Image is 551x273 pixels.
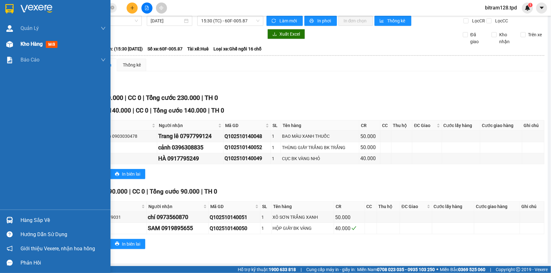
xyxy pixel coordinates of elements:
[201,16,260,26] span: 15:30 (TC) - 60F-005.87
[470,17,486,24] span: Lọc CR
[480,4,522,12] span: bitram128.tpd
[225,132,270,140] div: Q102510140048
[204,188,217,195] span: TH 0
[21,41,43,47] span: Kho hàng
[147,188,148,195] span: |
[493,17,509,24] span: Lọc CC
[21,258,106,268] div: Phản hồi
[46,41,57,48] span: mới
[458,267,485,272] strong: 0369 525 060
[7,246,13,252] span: notification
[282,144,358,151] div: THÙNG GIẤY TRẮNG BK TRẮNG
[205,94,218,102] span: TH 0
[101,26,106,31] span: down
[123,61,141,68] div: Thống kê
[271,120,281,131] th: SL
[334,201,365,212] th: CR
[151,17,183,24] input: 14/10/2025
[129,188,131,195] span: |
[150,188,200,195] span: Tổng cước 90.000
[156,3,167,14] button: aim
[380,120,392,131] th: CC
[490,266,491,273] span: |
[267,29,305,39] button: downloadXuất Excel
[125,94,126,102] span: |
[539,5,545,11] span: caret-down
[210,213,260,221] div: Q102510140051
[111,6,114,9] span: close-circle
[304,16,337,26] button: printerIn phơi
[130,6,135,10] span: plus
[432,201,474,212] th: Cước lấy hàng
[529,3,531,7] span: 1
[374,16,411,26] button: bar-chartThống kê
[122,241,140,247] span: In biên lai
[273,225,333,232] div: HỘP GIẤY BK VÀNG
[436,268,438,271] span: ⚪️
[338,16,373,26] button: In đơn chọn
[377,201,400,212] th: Thu hộ
[146,94,200,102] span: Tổng cước 230.000
[159,122,217,129] span: Người nhận
[516,267,520,272] span: copyright
[159,6,164,10] span: aim
[273,214,333,221] div: XÔ SƠN TRẮNG XANH
[282,155,358,162] div: CỤC BK VÀNG NHỎ
[442,120,481,131] th: Cước lấy hàng
[335,224,364,232] div: 40.000
[387,17,406,24] span: Thống kê
[440,266,485,273] span: Miền Bắc
[209,212,261,223] td: Q102510140051
[351,226,356,231] span: check
[110,169,145,179] button: printerIn biên lai
[21,56,39,64] span: Báo cáo
[158,154,222,163] div: HÀ 0917795249
[208,107,210,114] span: |
[536,3,547,14] button: caret-down
[357,266,435,273] span: Miền Nam
[360,154,379,162] div: 40.000
[414,122,435,129] span: ĐC Giao
[273,32,277,37] span: download
[359,120,380,131] th: CR
[281,120,359,131] th: Tên hàng
[261,214,270,221] div: 1
[301,266,302,273] span: |
[480,120,522,131] th: Cước giao hàng
[272,19,277,24] span: sync
[150,107,152,114] span: |
[272,144,280,151] div: 1
[21,216,106,225] div: Hàng sắp về
[269,267,296,272] strong: 1900 633 818
[210,224,260,232] div: Q102510140050
[272,155,280,162] div: 1
[209,223,261,234] td: Q102510140050
[520,201,544,212] th: Ghi chú
[279,17,298,24] span: Làm mới
[127,3,138,14] button: plus
[380,19,385,24] span: bar-chart
[148,203,202,210] span: Người nhận
[272,133,280,140] div: 1
[224,153,271,164] td: Q102510140049
[497,31,516,45] span: Kho nhận
[21,24,39,32] span: Quản Lý
[522,120,544,131] th: Ghi chú
[525,5,530,11] img: icon-new-feature
[238,266,296,273] span: Hỗ trợ kỹ thuật:
[5,4,14,14] img: logo-vxr
[153,107,207,114] span: Tổng cước 140.000
[158,143,222,152] div: cảnh 0396308835
[377,267,435,272] strong: 0708 023 035 - 0935 103 250
[7,231,13,237] span: question-circle
[261,201,272,212] th: SL
[147,45,183,52] span: Số xe: 60F-005.87
[115,241,119,247] span: printer
[101,57,106,62] span: down
[365,201,377,212] th: CC
[225,154,270,162] div: Q102510140049
[6,41,13,48] img: warehouse-icon
[402,203,426,210] span: ĐC Giao
[132,188,145,195] span: CC 0
[279,31,300,38] span: Xuất Excel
